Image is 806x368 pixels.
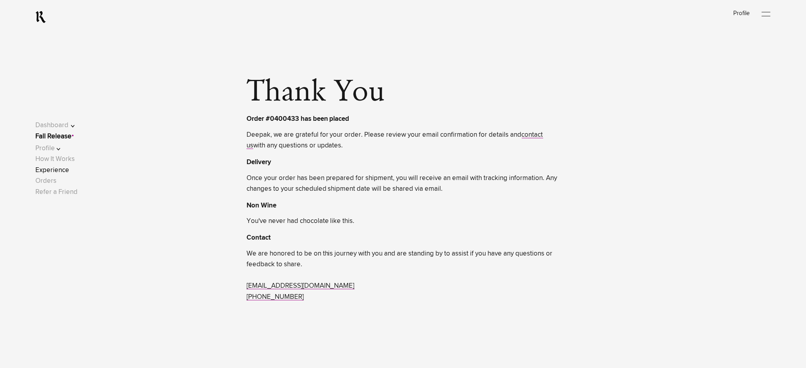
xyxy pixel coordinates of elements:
p: Order #0400433 has been placed [247,114,350,124]
button: Profile [35,143,86,154]
a: How It Works [35,156,75,163]
p: Delivery [247,157,271,168]
a: [PHONE_NUMBER] [247,294,304,300]
span: We are honored to be on this journey with you and are standing by to assist if you have any quest... [247,248,559,302]
span: Deepak, we are grateful for your order. Please review your email confirmation for details and wit... [247,130,559,151]
p: Non Wine [247,201,276,211]
a: Profile [734,10,750,16]
span: You've never had chocolate like this. [247,216,559,227]
a: [EMAIL_ADDRESS][DOMAIN_NAME] [247,283,355,289]
span: Once your order has been prepared for shipment, you will receive an email with tracking informati... [247,173,559,194]
a: Experience [35,167,69,174]
span: Thank You [247,76,385,108]
a: Fall Release [35,133,72,140]
p: Contact [247,233,271,243]
a: Refer a Friend [35,189,78,196]
button: Dashboard [35,120,86,131]
a: RealmCellars [35,11,46,23]
a: Orders [35,178,56,184]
